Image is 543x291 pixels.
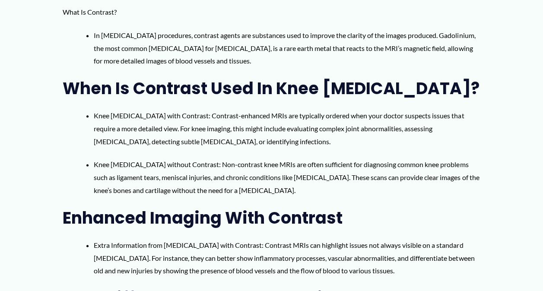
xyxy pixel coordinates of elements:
li: Knee [MEDICAL_DATA] without Contrast: Non-contrast knee MRIs are often sufficient for diagnosing ... [94,158,480,196]
li: Extra Information from [MEDICAL_DATA] with Contrast: Contrast MRIs can highlight issues not alway... [94,239,480,277]
h2: When is Contrast Used in Knee [MEDICAL_DATA]? [63,78,480,99]
li: Knee [MEDICAL_DATA] with Contrast: Contrast-enhanced MRIs are typically ordered when your doctor ... [94,109,480,148]
li: In [MEDICAL_DATA] procedures, contrast agents are substances used to improve the clarity of the i... [94,29,480,67]
p: What Is Contrast? [63,6,480,19]
h2: Enhanced Imaging with Contrast [63,207,480,228]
